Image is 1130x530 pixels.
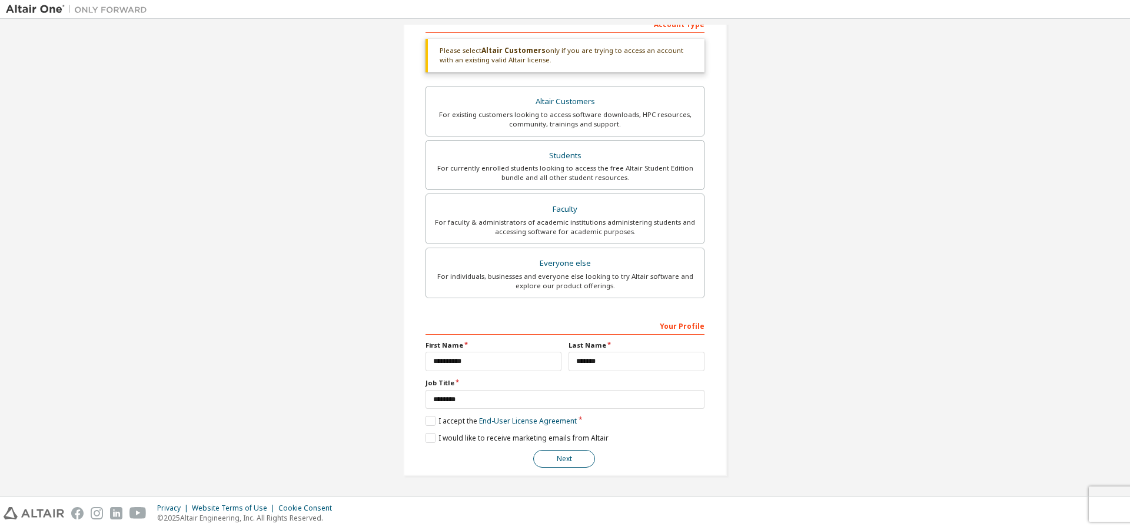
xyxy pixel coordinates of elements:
div: Everyone else [433,255,697,272]
p: © 2025 Altair Engineering, Inc. All Rights Reserved. [157,513,339,523]
div: For faculty & administrators of academic institutions administering students and accessing softwa... [433,218,697,236]
img: linkedin.svg [110,507,122,519]
div: For currently enrolled students looking to access the free Altair Student Edition bundle and all ... [433,164,697,182]
img: instagram.svg [91,507,103,519]
img: facebook.svg [71,507,84,519]
div: Privacy [157,504,192,513]
div: Please select only if you are trying to access an account with an existing valid Altair license. [426,39,704,72]
label: I accept the [426,416,577,426]
div: For existing customers looking to access software downloads, HPC resources, community, trainings ... [433,110,697,129]
div: Altair Customers [433,94,697,110]
div: Faculty [433,201,697,218]
div: Website Terms of Use [192,504,278,513]
a: End-User License Agreement [479,416,577,426]
label: First Name [426,341,561,350]
div: Your Profile [426,316,704,335]
img: youtube.svg [129,507,147,519]
label: Last Name [569,341,704,350]
button: Next [533,450,595,468]
b: Altair Customers [481,45,546,55]
div: For individuals, businesses and everyone else looking to try Altair software and explore our prod... [433,272,697,291]
label: Job Title [426,378,704,388]
img: altair_logo.svg [4,507,64,519]
label: I would like to receive marketing emails from Altair [426,433,609,443]
div: Students [433,148,697,164]
img: Altair One [6,4,153,15]
div: Cookie Consent [278,504,339,513]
